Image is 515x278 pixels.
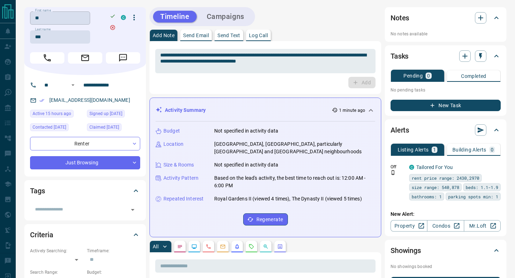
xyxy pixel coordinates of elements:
a: Tailored For You [416,164,453,170]
button: New Task [391,100,501,111]
p: Budget [163,127,180,135]
p: Repeated Interest [163,195,203,203]
p: Send Text [217,33,240,38]
a: Condos [427,220,464,232]
div: Renter [30,137,140,150]
p: Not specified in activity data [214,127,278,135]
span: bathrooms: 1 [412,193,442,200]
p: 0 [491,147,494,152]
p: Actively Searching: [30,248,83,254]
a: Mr.Loft [464,220,501,232]
span: Message [106,52,140,64]
h2: Tags [30,185,45,197]
button: Campaigns [200,11,251,23]
p: 1 [433,147,436,152]
div: Sat Nov 18 2023 [87,123,140,133]
span: Email [68,52,102,64]
span: Contacted [DATE] [33,124,66,131]
p: No notes available [391,31,501,37]
p: No showings booked [391,263,501,270]
p: Listing Alerts [398,147,429,152]
span: parking spots min: 1 [448,193,498,200]
p: 1 minute ago [339,107,365,114]
svg: Calls [206,244,211,249]
span: Active 15 hours ago [33,110,71,117]
span: Claimed [DATE] [89,124,119,131]
h2: Criteria [30,229,53,240]
p: Based on the lead's activity, the best time to reach out is: 12:00 AM - 6:00 PM [214,174,375,189]
div: Fri Nov 17 2023 [87,110,140,120]
svg: Requests [249,244,254,249]
div: Notes [391,9,501,26]
div: Activity Summary1 minute ago [156,104,375,117]
p: Location [163,140,183,148]
svg: Lead Browsing Activity [191,244,197,249]
p: Pending [403,73,423,78]
p: 0 [427,73,430,78]
span: beds: 1.1-1.9 [466,184,498,191]
svg: Agent Actions [277,244,283,249]
h2: Alerts [391,124,409,136]
span: Signed up [DATE] [89,110,122,117]
p: Completed [461,74,486,79]
a: [EMAIL_ADDRESS][DOMAIN_NAME] [49,97,130,103]
div: Criteria [30,226,140,243]
label: Last name [35,27,51,32]
button: Timeline [153,11,197,23]
p: No pending tasks [391,85,501,95]
svg: Opportunities [263,244,269,249]
div: Just Browsing [30,156,140,169]
p: Log Call [249,33,268,38]
div: condos.ca [121,15,126,20]
p: Activity Pattern [163,174,198,182]
svg: Listing Alerts [234,244,240,249]
span: Call [30,52,64,64]
p: Off [391,164,405,170]
svg: Notes [177,244,183,249]
div: Tasks [391,48,501,65]
span: rent price range: 2430,2970 [412,174,479,182]
p: Search Range: [30,269,83,275]
p: Budget: [87,269,140,275]
div: condos.ca [409,165,414,170]
svg: Emails [220,244,226,249]
span: size range: 540,878 [412,184,459,191]
p: Send Email [183,33,209,38]
div: Sat Nov 18 2023 [30,123,83,133]
p: [GEOGRAPHIC_DATA], [GEOGRAPHIC_DATA], particularly [GEOGRAPHIC_DATA] and [GEOGRAPHIC_DATA] neighb... [214,140,375,155]
div: Alerts [391,121,501,139]
p: Timeframe: [87,248,140,254]
p: Building Alerts [452,147,486,152]
p: Not specified in activity data [214,161,278,169]
p: All [153,244,158,249]
button: Open [128,205,138,215]
button: Regenerate [243,213,288,225]
h2: Notes [391,12,409,24]
h2: Showings [391,245,421,256]
a: Property [391,220,427,232]
p: Royal Gardens II (viewed 4 times), The Dynasty II (viewed 5 times) [214,195,362,203]
p: Size & Rooms [163,161,194,169]
p: Activity Summary [165,106,206,114]
div: Showings [391,242,501,259]
svg: Email Verified [39,98,44,103]
h2: Tasks [391,50,408,62]
button: Open [69,81,77,89]
div: Tags [30,182,140,199]
label: First name [35,8,51,13]
svg: Push Notification Only [391,170,396,175]
p: New Alert: [391,210,501,218]
p: Add Note [153,33,175,38]
div: Mon Sep 15 2025 [30,110,83,120]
